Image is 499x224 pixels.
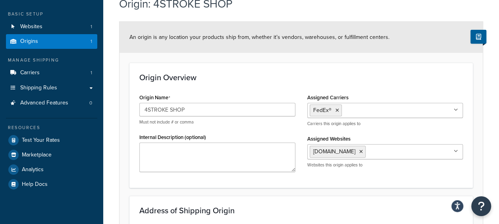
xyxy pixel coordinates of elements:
span: Help Docs [22,181,48,188]
div: Manage Shipping [6,57,97,64]
label: Internal Description (optional) [139,134,206,140]
a: Shipping Rules [6,81,97,95]
a: Carriers1 [6,66,97,80]
span: Websites [20,23,42,30]
a: Analytics [6,162,97,177]
span: FedEx® [313,106,331,114]
li: Advanced Features [6,96,97,110]
li: Websites [6,19,97,34]
span: Marketplace [22,152,52,158]
span: 1 [91,38,92,45]
span: Carriers [20,70,40,76]
label: Assigned Websites [307,136,351,142]
span: An origin is any location your products ship from, whether it’s vendors, warehouses, or fulfillme... [129,33,389,41]
p: Websites this origin applies to [307,162,463,168]
label: Assigned Carriers [307,95,349,100]
li: Carriers [6,66,97,80]
h3: Address of Shipping Origin [139,206,463,215]
h3: Origin Overview [139,73,463,82]
label: Origin Name [139,95,170,101]
span: 0 [89,100,92,106]
span: [DOMAIN_NAME] [313,147,355,156]
p: Carriers this origin applies to [307,121,463,127]
a: Advanced Features0 [6,96,97,110]
span: Advanced Features [20,100,68,106]
span: Analytics [22,166,44,173]
div: Basic Setup [6,11,97,17]
a: Marketplace [6,148,97,162]
p: Must not include # or comma [139,119,295,125]
span: Test Your Rates [22,137,60,144]
a: Test Your Rates [6,133,97,147]
button: Show Help Docs [470,30,486,44]
span: 1 [91,23,92,30]
li: Origins [6,34,97,49]
button: Open Resource Center [471,196,491,216]
span: Origins [20,38,38,45]
span: 1 [91,70,92,76]
span: Shipping Rules [20,85,57,91]
a: Help Docs [6,177,97,191]
div: Resources [6,124,97,131]
a: Origins1 [6,34,97,49]
a: Websites1 [6,19,97,34]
